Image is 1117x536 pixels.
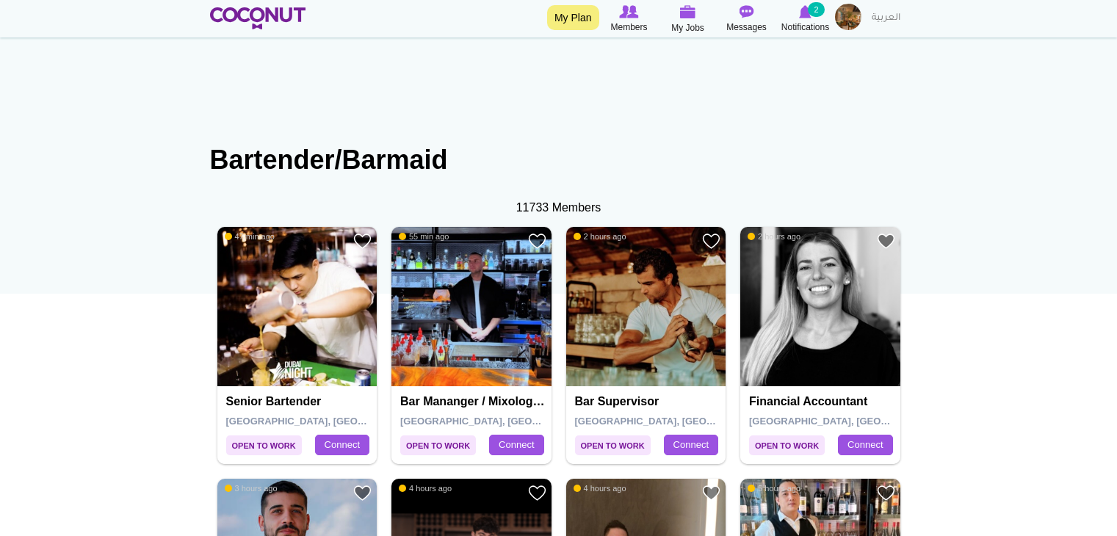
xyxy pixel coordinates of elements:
span: [GEOGRAPHIC_DATA], [GEOGRAPHIC_DATA] [400,416,610,427]
a: Connect [315,435,369,455]
span: 55 min ago [399,231,449,242]
a: Add to Favourites [528,484,546,502]
a: Connect [489,435,543,455]
a: Add to Favourites [353,484,372,502]
a: Messages Messages [717,4,776,35]
span: 4 hours ago [574,483,626,493]
a: Connect [838,435,892,455]
a: Connect [664,435,718,455]
span: [GEOGRAPHIC_DATA], [GEOGRAPHIC_DATA] [226,416,435,427]
img: Browse Members [619,5,638,18]
img: Notifications [799,5,811,18]
span: 5 hours ago [748,483,800,493]
img: Home [210,7,306,29]
h4: Financial accountant [749,395,895,408]
a: العربية [864,4,908,33]
span: Notifications [781,20,829,35]
span: My Jobs [671,21,704,35]
span: [GEOGRAPHIC_DATA], [GEOGRAPHIC_DATA] [575,416,784,427]
h4: Bar Mananger / Mixologist / Bartender [400,395,546,408]
span: 2 hours ago [748,231,800,242]
small: 2 [808,2,824,17]
span: 4 hours ago [399,483,452,493]
a: Add to Favourites [353,232,372,250]
span: 2 hours ago [574,231,626,242]
span: Messages [726,20,767,35]
h4: Bar Supervisor [575,395,721,408]
a: Add to Favourites [877,484,895,502]
h1: Bartender/Barmaid [210,145,908,175]
span: Open to Work [749,435,825,455]
a: Browse Members Members [600,4,659,35]
a: Add to Favourites [702,232,720,250]
span: Open to Work [226,435,302,455]
a: My Plan [547,5,599,30]
div: 11733 Members [210,200,908,217]
span: Members [610,20,647,35]
img: Messages [740,5,754,18]
span: [GEOGRAPHIC_DATA], [GEOGRAPHIC_DATA] [749,416,958,427]
span: 3 hours ago [225,483,278,493]
a: My Jobs My Jobs [659,4,717,35]
img: My Jobs [680,5,696,18]
span: Open to Work [400,435,476,455]
span: 47 min ago [225,231,275,242]
a: Add to Favourites [702,484,720,502]
a: Add to Favourites [528,232,546,250]
h4: Senior Bartender [226,395,372,408]
a: Notifications Notifications 2 [776,4,835,35]
a: Add to Favourites [877,232,895,250]
span: Open to Work [575,435,651,455]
